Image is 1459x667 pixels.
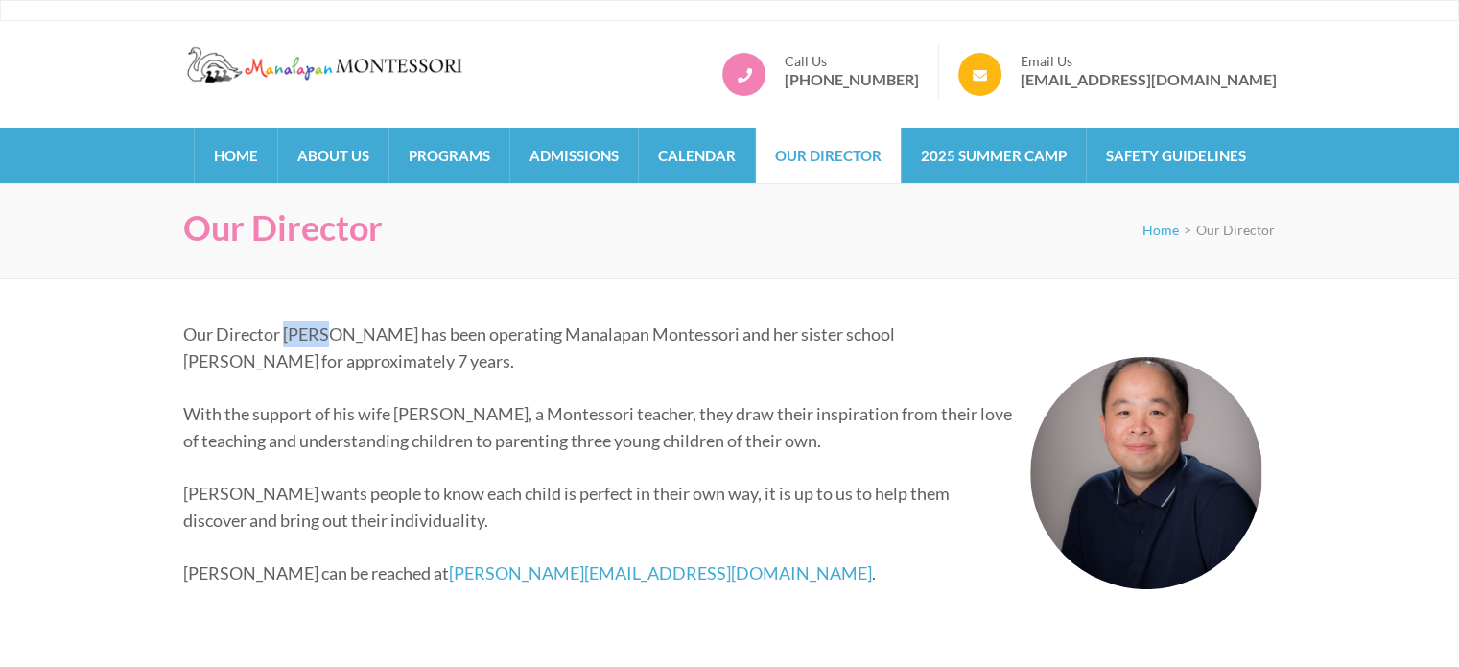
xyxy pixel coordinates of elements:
[183,560,1262,586] p: [PERSON_NAME] can be reached at .
[785,53,919,70] span: Call Us
[278,128,388,183] a: About Us
[1021,70,1277,89] a: [EMAIL_ADDRESS][DOMAIN_NAME]
[183,43,471,85] img: Manalapan Montessori – #1 Rated Child Day Care Center in Manalapan NJ
[449,562,872,584] a: [PERSON_NAME][EMAIL_ADDRESS][DOMAIN_NAME]
[389,128,509,183] a: Programs
[195,128,277,183] a: Home
[183,400,1262,454] p: With the support of his wife [PERSON_NAME], a Montessori teacher, they draw their inspiration fro...
[785,70,919,89] a: [PHONE_NUMBER]
[183,207,383,249] h1: Our Director
[510,128,638,183] a: Admissions
[1087,128,1265,183] a: Safety Guidelines
[639,128,755,183] a: Calendar
[1184,222,1191,238] span: >
[183,321,1262,374] p: Our Director [PERSON_NAME] has been operating Manalapan Montessori and her sister school [PERSON_...
[1142,222,1179,238] a: Home
[756,128,901,183] a: Our Director
[1021,53,1277,70] span: Email Us
[902,128,1086,183] a: 2025 Summer Camp
[183,480,1262,534] p: [PERSON_NAME] wants people to know each child is perfect in their own way, it is up to us to help...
